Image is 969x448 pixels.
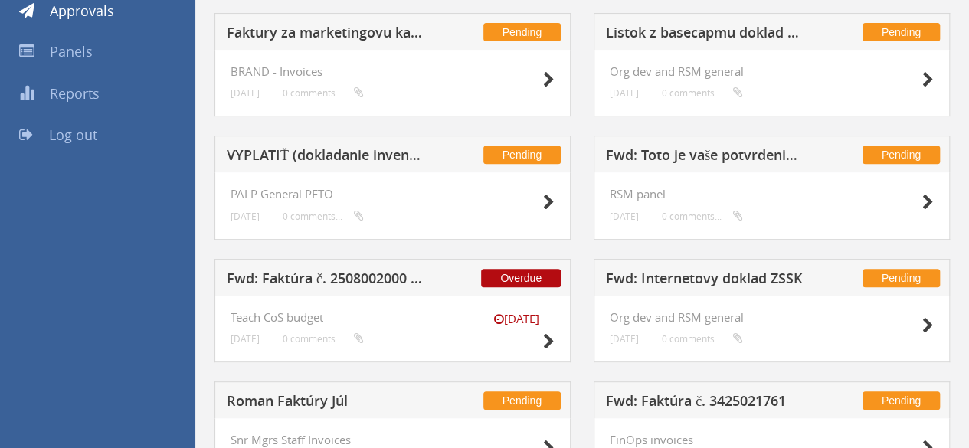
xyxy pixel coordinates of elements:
small: [DATE] [231,211,260,222]
span: Reports [50,84,100,103]
h4: PALP General PETO [231,188,555,201]
span: Overdue [481,269,561,287]
h5: Fwd: Faktúra č. 2508002000 | MultiSport [227,271,426,290]
small: [DATE] [478,311,555,327]
h4: Teach CoS budget [231,311,555,324]
h5: Fwd: Toto je vaše potvrdenie o zaplatení [606,148,805,167]
span: Approvals [50,2,114,20]
h4: FinOps invoices [610,433,934,446]
h4: BRAND - Invoices [231,65,555,78]
small: [DATE] [610,87,639,99]
h5: Fwd: Faktúra č. 3425021761 [606,394,805,413]
h5: Listok z basecapmu doklad ZSSK [606,25,805,44]
span: Pending [863,269,940,287]
small: 0 comments... [662,87,743,99]
h4: RSM panel [610,188,934,201]
span: Pending [483,391,561,410]
span: Panels [50,42,93,60]
span: Pending [863,23,940,41]
h4: Org dev and RSM general [610,65,934,78]
small: 0 comments... [662,211,743,222]
small: 0 comments... [283,211,364,222]
h4: Org dev and RSM general [610,311,934,324]
small: [DATE] [610,333,639,345]
h5: Roman Faktúry Júl [227,394,426,413]
span: Log out [49,126,97,144]
h4: Snr Mgrs Staff Invoices [231,433,555,446]
h5: Fwd: Internetovy doklad ZSSK [606,271,805,290]
small: 0 comments... [283,87,364,99]
span: Pending [863,391,940,410]
small: 0 comments... [283,333,364,345]
span: Pending [483,146,561,164]
small: [DATE] [231,333,260,345]
span: Pending [863,146,940,164]
small: 0 comments... [662,333,743,345]
h5: Faktury za marketingovu kampan na evidenciu [227,25,426,44]
span: Pending [483,23,561,41]
small: [DATE] [231,87,260,99]
small: [DATE] [610,211,639,222]
h5: VYPLATIŤ (dokladanie inventúra) + vyplatené Súľov [227,148,426,167]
